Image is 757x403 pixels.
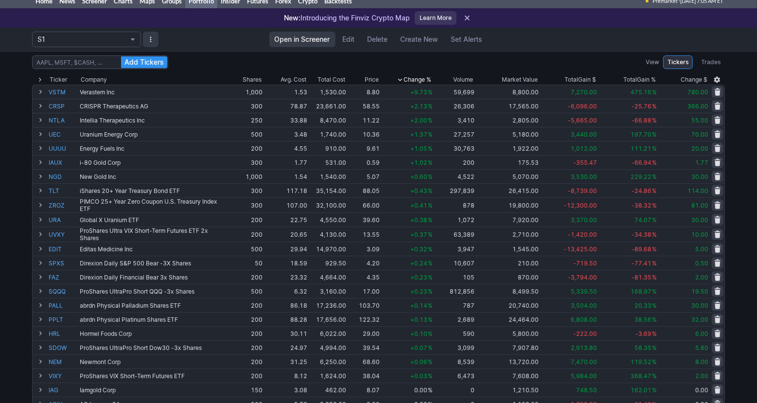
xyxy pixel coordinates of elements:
span: 5.00 [695,245,708,253]
span: % [652,216,657,224]
td: 103.70 [347,298,381,312]
td: 200 [229,270,264,284]
td: 88.28 [264,312,308,326]
td: 10,607 [434,256,475,270]
div: iShares 20+ Year Treasury Bond ETF [80,187,228,194]
a: UEC [49,127,78,141]
td: 8,499.50 [475,284,540,298]
span: 74.07 [634,216,651,224]
td: 4,130.00 [308,227,347,242]
a: EDIT [49,242,78,256]
p: Introducing the Finviz Crypto Map [284,13,410,23]
td: 787 [434,298,475,312]
td: 122.32 [347,312,381,326]
span: Create New [401,35,439,44]
a: Open in Screener [269,32,335,47]
div: New Gold Inc [80,173,228,180]
td: 22.75 [264,212,308,227]
span: Change $ [681,75,707,85]
div: Avg. Cost [281,75,306,85]
span: % [428,88,433,96]
span: % [652,103,657,110]
td: 9.61 [347,141,381,155]
td: 23,661.00 [308,99,347,113]
span: +0.43 [410,187,427,194]
td: 200 [229,141,264,155]
a: VSTM [49,85,78,99]
span: % [652,88,657,96]
td: 500 [229,284,264,298]
span: % [652,245,657,253]
a: PPLT [49,313,78,326]
span: +0.23 [410,288,427,295]
span: Add Tickers [124,57,164,67]
td: 4,664.00 [308,270,347,284]
td: 107.00 [264,197,308,212]
span: % [652,187,657,194]
span: -12,300.00 [564,202,597,209]
td: 5.07 [347,169,381,183]
span: 20.00 [691,145,708,152]
span: 38.56 [634,316,651,323]
span: 30.00 [691,216,708,224]
span: 20.33 [634,302,651,309]
div: abrdn Physical Palladium Shares ETF [80,302,228,309]
td: 24,464.00 [475,312,540,326]
span: % [428,216,433,224]
span: % [428,260,433,267]
td: 29.00 [347,326,381,340]
span: % [428,231,433,238]
div: Price [365,75,379,85]
span: 10.00 [691,231,708,238]
td: 58.55 [347,99,381,113]
span: % [652,117,657,124]
span: -89.68 [632,245,651,253]
div: Verastem Inc [80,88,228,96]
td: 1.54 [264,169,308,183]
td: 11.22 [347,113,381,127]
td: 200 [434,155,475,169]
td: 1,530.00 [308,85,347,99]
span: -719.50 [573,260,597,267]
div: Direxion Daily Financial Bear 3x Shares [80,274,228,281]
span: 81.00 [691,202,708,209]
td: 1,740.00 [308,127,347,141]
td: 17,236.00 [308,298,347,312]
td: 1,540.00 [308,169,347,183]
span: +0.37 [410,231,427,238]
div: ProShares Ultra VIX Short-Term Futures ETF 2x Shares [80,227,228,242]
span: +2.00 [410,117,427,124]
td: 1,545.00 [475,242,540,256]
td: 3,947 [434,242,475,256]
td: 27,257 [434,127,475,141]
td: 26,415.00 [475,183,540,197]
td: 50 [229,256,264,270]
div: Direxion Daily S&P 500 Bear -3X Shares [80,260,228,267]
td: 870.00 [475,270,540,284]
a: NEM [49,355,78,368]
span: 30.00 [691,173,708,180]
td: 63,389 [434,227,475,242]
td: 13.55 [347,227,381,242]
span: +9.73 [410,88,427,96]
span: -38.32 [632,202,651,209]
span: % [652,173,657,180]
span: % [652,159,657,166]
td: 86.18 [264,298,308,312]
span: 229.22 [631,173,651,180]
button: Portfolio [32,32,141,47]
td: 26,306 [434,99,475,113]
span: -24.86 [632,187,651,194]
div: Editas Medicine Inc [80,245,228,253]
td: 17,656.00 [308,312,347,326]
td: 4.55 [264,141,308,155]
span: -3,794.00 [568,274,597,281]
span: 1.77 [695,159,708,166]
span: +0.38 [410,216,427,224]
td: 33.88 [264,113,308,127]
td: 300 [229,183,264,197]
td: 105 [434,270,475,284]
span: Total [564,75,578,85]
td: 1.53 [264,85,308,99]
a: Create New [395,32,444,47]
